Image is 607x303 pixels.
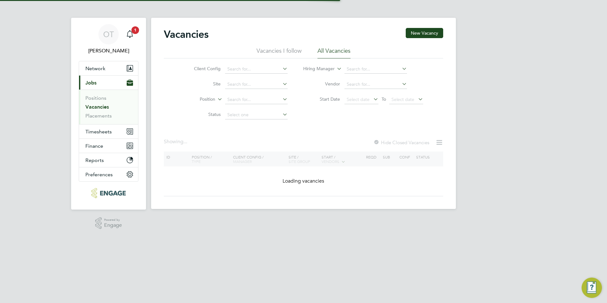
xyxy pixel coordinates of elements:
[79,76,138,90] button: Jobs
[225,111,288,119] input: Select one
[131,26,139,34] span: 1
[406,28,443,38] button: New Vacancy
[79,139,138,153] button: Finance
[164,28,209,41] h2: Vacancies
[123,24,136,44] a: 1
[91,188,125,198] img: huntereducation-logo-retina.png
[317,47,350,58] li: All Vacancies
[85,157,104,163] span: Reports
[79,188,138,198] a: Go to home page
[344,80,407,89] input: Search for...
[179,96,215,103] label: Position
[225,65,288,74] input: Search for...
[79,47,138,55] span: Olivia Triassi
[164,138,189,145] div: Showing
[79,167,138,181] button: Preferences
[79,125,138,138] button: Timesheets
[184,66,221,71] label: Client Config
[184,81,221,87] label: Site
[104,223,122,228] span: Engage
[85,129,112,135] span: Timesheets
[103,30,114,38] span: OT
[85,143,103,149] span: Finance
[79,24,138,55] a: OT[PERSON_NAME]
[104,217,122,223] span: Powered by
[79,153,138,167] button: Reports
[391,97,414,102] span: Select date
[85,104,109,110] a: Vacancies
[373,139,429,145] label: Hide Closed Vacancies
[71,18,146,210] nav: Main navigation
[344,65,407,74] input: Search for...
[347,97,370,102] span: Select date
[85,172,113,178] span: Preferences
[582,278,602,298] button: Engage Resource Center
[380,95,388,103] span: To
[298,66,335,72] label: Hiring Manager
[85,80,97,86] span: Jobs
[183,138,187,145] span: ...
[79,90,138,124] div: Jobs
[225,80,288,89] input: Search for...
[303,96,340,102] label: Start Date
[85,95,106,101] a: Positions
[257,47,302,58] li: Vacancies I follow
[85,65,105,71] span: Network
[184,111,221,117] label: Status
[85,113,112,119] a: Placements
[95,217,122,229] a: Powered byEngage
[79,61,138,75] button: Network
[225,95,288,104] input: Search for...
[303,81,340,87] label: Vendor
